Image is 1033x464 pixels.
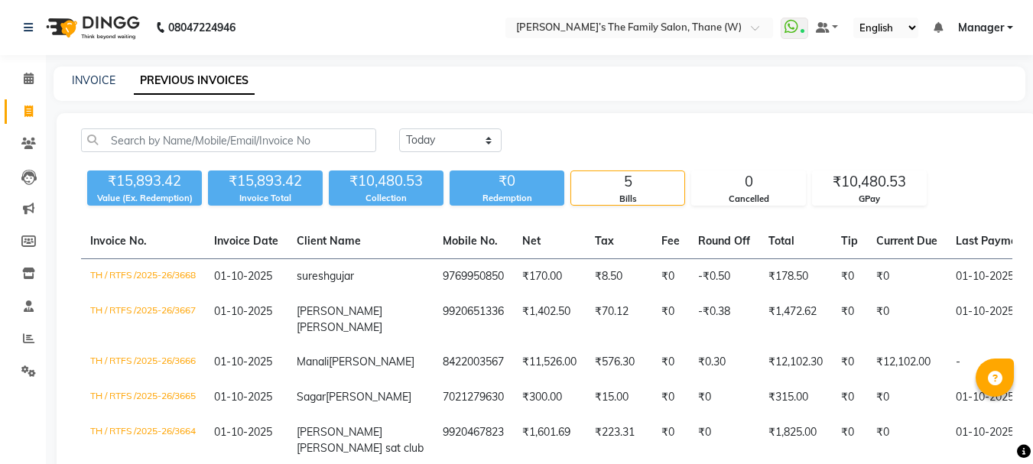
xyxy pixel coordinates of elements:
img: logo [39,6,144,49]
div: ₹15,893.42 [87,170,202,192]
td: ₹70.12 [586,294,652,345]
span: Mobile No. [443,234,498,248]
td: ₹8.50 [586,259,652,295]
div: ₹10,480.53 [329,170,443,192]
td: ₹0.30 [689,345,759,380]
td: ₹170.00 [513,259,586,295]
td: TH / RTFS /2025-26/3667 [81,294,205,345]
span: Current Due [876,234,937,248]
iframe: chat widget [969,403,1018,449]
td: ₹0 [652,259,689,295]
span: Sagar [297,390,326,404]
span: [PERSON_NAME] [326,390,411,404]
div: Cancelled [692,193,805,206]
div: Bills [571,193,684,206]
td: ₹1,472.62 [759,294,832,345]
td: ₹0 [867,259,947,295]
td: ₹0 [832,380,867,415]
span: Tax [595,234,614,248]
span: Invoice No. [90,234,147,248]
td: ₹0 [652,294,689,345]
span: Client Name [297,234,361,248]
span: [PERSON_NAME] [329,355,414,368]
div: 0 [692,171,805,193]
td: ₹300.00 [513,380,586,415]
span: Manager [958,20,1004,36]
td: ₹0 [832,294,867,345]
td: ₹0 [832,259,867,295]
td: ₹11,526.00 [513,345,586,380]
span: Fee [661,234,680,248]
b: 08047224946 [168,6,236,49]
span: [PERSON_NAME] [297,425,382,439]
td: ₹315.00 [759,380,832,415]
span: 01-10-2025 [214,304,272,318]
div: ₹15,893.42 [208,170,323,192]
span: [PERSON_NAME] sat club [297,441,424,455]
div: Value (Ex. Redemption) [87,192,202,205]
div: Invoice Total [208,192,323,205]
div: Collection [329,192,443,205]
td: TH / RTFS /2025-26/3666 [81,345,205,380]
td: ₹0 [867,294,947,345]
td: ₹15.00 [586,380,652,415]
td: ₹0 [832,345,867,380]
span: [PERSON_NAME] [297,320,382,334]
span: Net [522,234,541,248]
span: 01-10-2025 [214,390,272,404]
a: INVOICE [72,73,115,87]
span: suresh [297,269,330,283]
td: -₹0.50 [689,259,759,295]
span: Round Off [698,234,750,248]
div: GPay [813,193,926,206]
td: 9769950850 [434,259,513,295]
td: 8422003567 [434,345,513,380]
td: TH / RTFS /2025-26/3668 [81,259,205,295]
span: Tip [841,234,858,248]
td: -₹0.38 [689,294,759,345]
td: TH / RTFS /2025-26/3665 [81,380,205,415]
td: ₹178.50 [759,259,832,295]
span: Manali [297,355,329,368]
span: Total [768,234,794,248]
span: Invoice Date [214,234,278,248]
td: ₹0 [689,380,759,415]
td: ₹12,102.30 [759,345,832,380]
div: ₹10,480.53 [813,171,926,193]
span: 01-10-2025 [214,269,272,283]
span: gujar [330,269,354,283]
td: ₹1,402.50 [513,294,586,345]
td: 9920651336 [434,294,513,345]
td: ₹576.30 [586,345,652,380]
div: Redemption [450,192,564,205]
input: Search by Name/Mobile/Email/Invoice No [81,128,376,152]
span: 01-10-2025 [214,425,272,439]
td: ₹0 [867,380,947,415]
td: ₹12,102.00 [867,345,947,380]
span: 01-10-2025 [214,355,272,368]
td: 7021279630 [434,380,513,415]
span: [PERSON_NAME] [297,304,382,318]
div: 5 [571,171,684,193]
div: ₹0 [450,170,564,192]
a: PREVIOUS INVOICES [134,67,255,95]
td: ₹0 [652,345,689,380]
td: ₹0 [652,380,689,415]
